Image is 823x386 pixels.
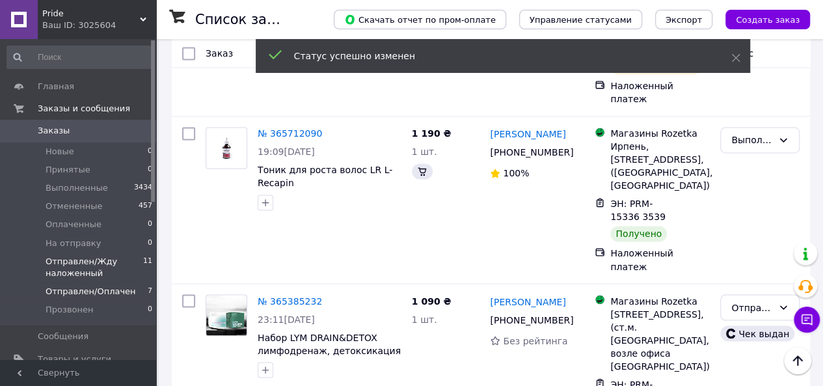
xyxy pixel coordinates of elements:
div: Получено [610,226,667,241]
input: Поиск [7,46,154,69]
span: 0 [148,146,152,158]
div: Чек выдан [720,325,794,341]
span: Экспорт [666,15,702,25]
div: Магазины Rozetka [610,294,710,307]
div: Отправлен/Жду наложенный [731,300,773,314]
span: Выполненные [46,182,108,194]
a: Фото товару [206,294,247,336]
button: Наверх [784,347,811,374]
span: 1 090 ₴ [412,296,452,306]
span: 7 [148,286,152,297]
span: 0 [148,238,152,249]
a: [PERSON_NAME] [490,128,565,141]
span: ЭН: PRM-15336 3539 [610,199,666,222]
a: № 365385232 [258,296,322,306]
span: Скачать отчет по пром-оплате [344,14,496,25]
h1: Список заказов [195,12,307,27]
button: Скачать отчет по пром-оплате [334,10,506,29]
button: Экспорт [655,10,712,29]
span: Создать заказ [736,15,800,25]
span: 457 [139,200,152,212]
span: Главная [38,81,74,92]
span: Отмененные [46,200,102,212]
div: Ирпень, [STREET_ADDRESS], ([GEOGRAPHIC_DATA], [GEOGRAPHIC_DATA]) [610,140,710,192]
a: Тоник для роста волос LR L-Recapin [258,165,392,188]
span: Прозвонен [46,304,94,316]
a: Создать заказ [712,14,810,24]
a: [PERSON_NAME] [490,295,565,308]
span: 0 [148,219,152,230]
span: На отправку [46,238,101,249]
a: Фото товару [206,127,247,169]
div: [PHONE_NUMBER] [487,310,574,329]
div: Магазины Rozetka [610,127,710,140]
div: Наложенный платеж [610,247,710,273]
span: Без рейтинга [503,335,567,346]
span: Принятые [46,164,90,176]
img: Фото товару [206,295,247,335]
span: 3434 [134,182,152,194]
button: Управление статусами [519,10,642,29]
span: 1 шт. [412,314,437,324]
span: Отправлен/Жду наложенный [46,256,143,279]
span: 0 [148,304,152,316]
div: [PHONE_NUMBER] [487,143,574,161]
span: 11 [143,256,152,279]
div: Выполнен [731,133,773,147]
span: Заказ [206,48,233,59]
span: Товары и услуги [38,353,111,365]
span: Заказы и сообщения [38,103,130,115]
div: [STREET_ADDRESS], (ст.м. [GEOGRAPHIC_DATA], возле офиса [GEOGRAPHIC_DATA]) [610,307,710,372]
span: 23:11[DATE] [258,314,315,324]
span: 0 [148,164,152,176]
span: Заказы [38,125,70,137]
div: Статус успешно изменен [294,49,699,62]
a: № 365712090 [258,128,322,139]
span: Pride [42,8,140,20]
span: Новые [46,146,74,158]
img: Фото товару [206,137,247,159]
a: Набор LYM DRAIN&DETOX лимфодренаж, детоксикация (60 капсул) + ACTIVE SLIM Choice [258,332,401,381]
span: Управление статусами [530,15,632,25]
span: 1 шт. [412,146,437,157]
button: Чат с покупателем [794,307,820,333]
span: Сообщения [38,331,88,342]
div: Наложенный платеж [610,79,710,105]
span: 100% [503,168,529,178]
div: Ваш ID: 3025604 [42,20,156,31]
button: Создать заказ [725,10,810,29]
span: Оплаченные [46,219,101,230]
span: Отправлен/Оплачен [46,286,136,297]
span: 19:09[DATE] [258,146,315,157]
span: 1 190 ₴ [412,128,452,139]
